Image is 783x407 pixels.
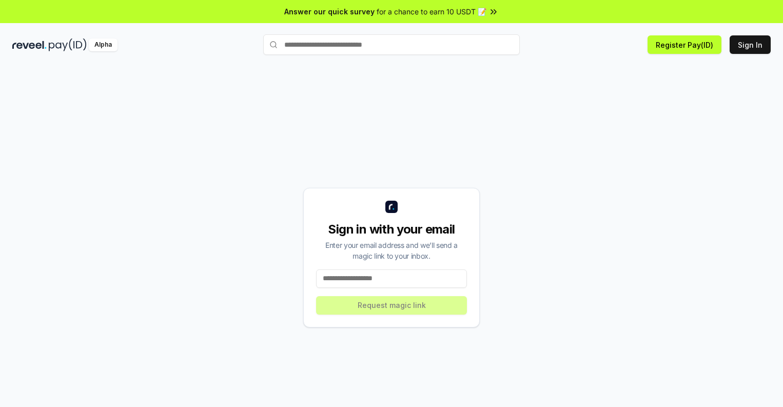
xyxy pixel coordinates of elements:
div: Enter your email address and we’ll send a magic link to your inbox. [316,240,467,261]
img: logo_small [385,201,398,213]
span: Answer our quick survey [284,6,375,17]
button: Sign In [730,35,771,54]
button: Register Pay(ID) [648,35,721,54]
div: Alpha [89,38,118,51]
div: Sign in with your email [316,221,467,238]
span: for a chance to earn 10 USDT 📝 [377,6,486,17]
img: pay_id [49,38,87,51]
img: reveel_dark [12,38,47,51]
